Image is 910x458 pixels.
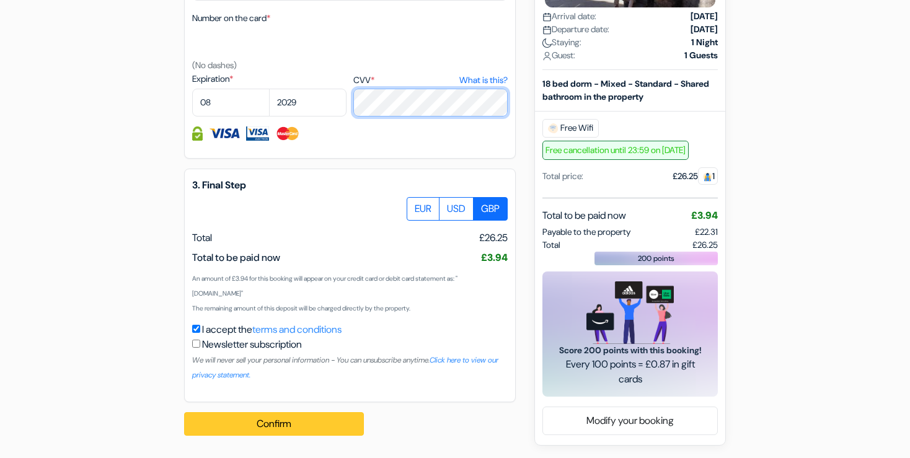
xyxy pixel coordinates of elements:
label: GBP [473,197,508,221]
small: We will never sell your personal information - You can unsubscribe anytime. [192,355,498,380]
label: Number on the card [192,12,270,25]
span: £26.25 [692,239,718,252]
span: 1 [698,167,718,185]
div: Total price: [542,170,583,183]
img: gift_card_hero_new.png [586,281,674,344]
span: Staying: [542,36,581,49]
img: Visa Electron [246,126,268,141]
a: terms and conditions [252,323,342,336]
span: Guest: [542,49,575,62]
img: Credit card information fully secured and encrypted [192,126,203,141]
span: Total to be paid now [192,251,280,264]
span: Every 100 points = £0.87 in gift cards [557,357,703,387]
span: Total [192,231,212,244]
img: guest.svg [703,172,712,182]
img: moon.svg [542,38,552,48]
span: 200 points [638,253,674,264]
div: £26.25 [673,170,718,183]
h5: 3. Final Step [192,179,508,191]
div: Basic radio toggle button group [407,197,508,221]
img: Master Card [275,126,301,141]
span: £22.31 [695,226,718,237]
a: What is this? [459,74,508,87]
span: £3.94 [691,209,718,222]
button: Confirm [184,412,364,436]
span: Score 200 points with this booking! [557,344,703,357]
label: EUR [407,197,440,221]
img: user_icon.svg [542,51,552,61]
strong: [DATE] [691,10,718,23]
strong: 1 Guests [684,49,718,62]
span: Arrival date: [542,10,596,23]
span: Free Wifi [542,119,599,138]
a: Modify your booking [543,409,717,433]
label: CVV [353,74,508,87]
span: Free cancellation until 23:59 on [DATE] [542,141,689,160]
label: Newsletter subscription [202,337,302,352]
img: Visa [209,126,240,141]
span: Total [542,239,560,252]
strong: 1 Night [691,36,718,49]
span: Departure date: [542,23,609,36]
span: Payable to the property [542,226,630,239]
img: calendar.svg [542,12,552,22]
small: The remaining amount of this deposit will be charged directly by the property. [192,304,410,312]
span: £26.25 [479,231,508,245]
label: Expiration [192,73,347,86]
img: calendar.svg [542,25,552,35]
small: An amount of £3.94 for this booking will appear on your credit card or debit card statement as: "... [192,275,457,297]
strong: [DATE] [691,23,718,36]
label: USD [439,197,474,221]
span: £3.94 [481,251,508,264]
small: (No dashes) [192,59,237,71]
label: I accept the [202,322,342,337]
img: free_wifi.svg [548,123,558,133]
span: Total to be paid now [542,208,626,223]
b: 18 bed dorm - Mixed - Standard - Shared bathroom in the property [542,78,709,102]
